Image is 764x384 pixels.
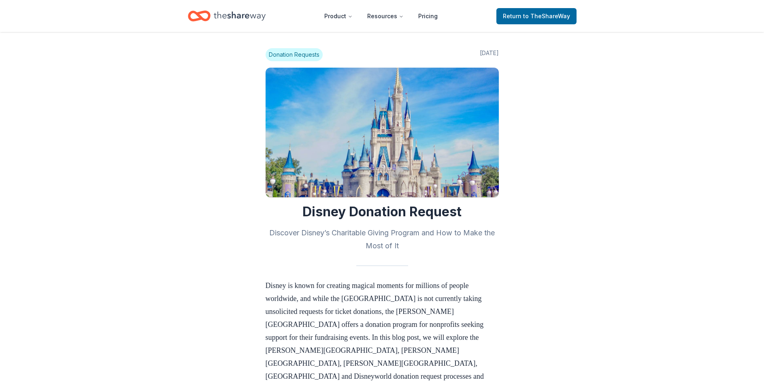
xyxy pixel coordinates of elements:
span: Donation Requests [266,48,323,61]
button: Resources [361,8,410,24]
span: [DATE] [480,48,499,61]
span: to TheShareWay [523,13,570,19]
a: Home [188,6,266,26]
h1: Disney Donation Request [266,204,499,220]
img: Image for Disney Donation Request [266,68,499,197]
span: Return [503,11,570,21]
a: Returnto TheShareWay [496,8,577,24]
a: Pricing [412,8,444,24]
h2: Discover Disney’s Charitable Giving Program and How to Make the Most of It [266,226,499,252]
button: Product [318,8,359,24]
nav: Main [318,6,444,26]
